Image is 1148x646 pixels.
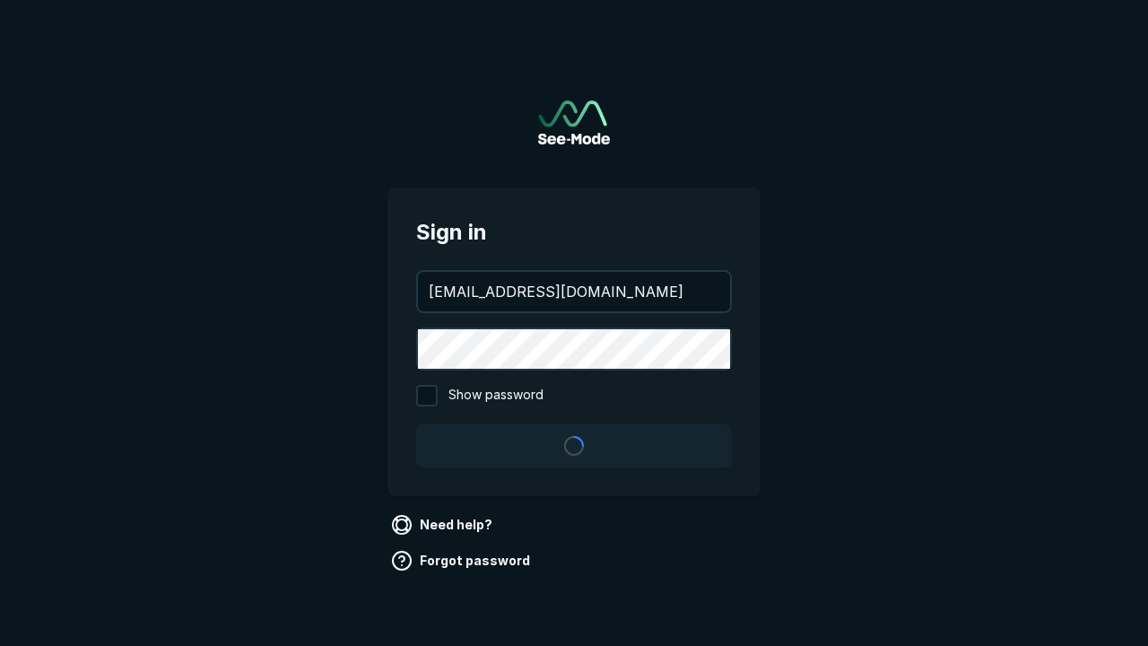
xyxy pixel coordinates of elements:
span: Sign in [416,216,732,249]
a: Forgot password [387,546,537,575]
span: Show password [448,385,544,406]
a: Need help? [387,511,500,539]
input: your@email.com [418,272,730,311]
img: See-Mode Logo [538,100,610,144]
a: Go to sign in [538,100,610,144]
